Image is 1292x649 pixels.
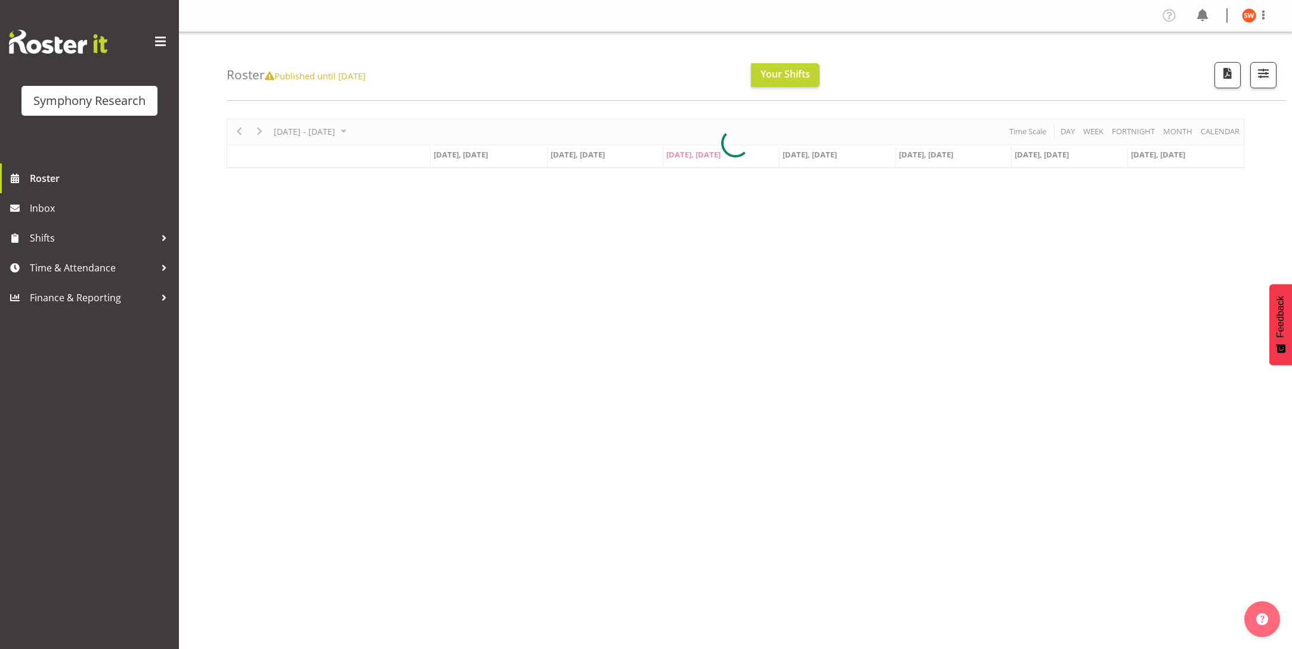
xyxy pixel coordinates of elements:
span: Inbox [30,199,173,217]
span: Time & Attendance [30,259,155,277]
span: Your Shifts [761,67,810,81]
div: Symphony Research [33,92,146,110]
button: Filter Shifts [1250,62,1276,88]
span: Roster [30,169,173,187]
span: Published until [DATE] [265,70,366,82]
img: shannon-whelan11890.jpg [1242,8,1256,23]
button: Your Shifts [751,63,820,87]
img: help-xxl-2.png [1256,613,1268,625]
img: Rosterit website logo [9,30,107,54]
button: Download a PDF of the roster according to the set date range. [1214,62,1241,88]
span: Shifts [30,229,155,247]
span: Feedback [1275,296,1286,338]
span: Finance & Reporting [30,289,155,307]
button: Feedback - Show survey [1269,284,1292,365]
h4: Roster [227,68,366,82]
